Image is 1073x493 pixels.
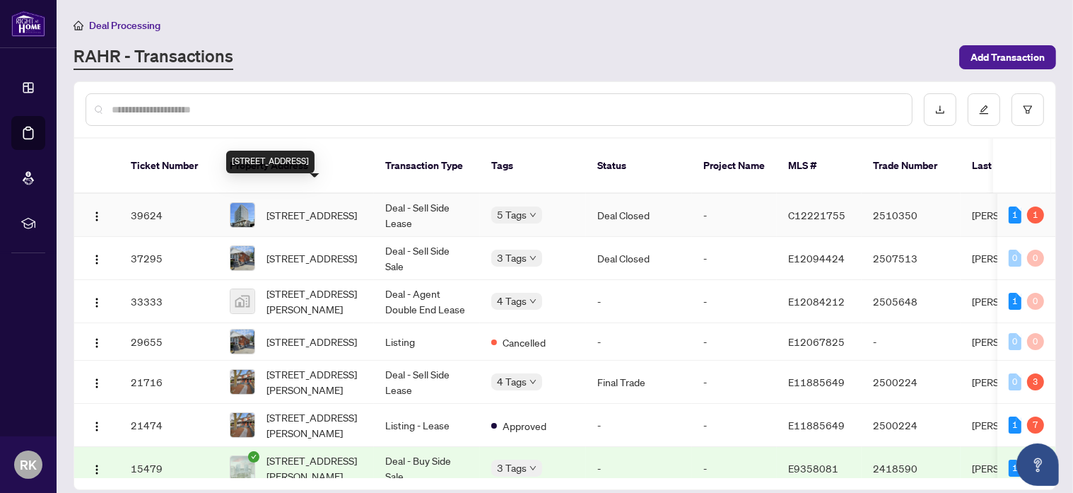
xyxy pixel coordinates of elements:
span: 4 Tags [497,373,527,390]
td: - [692,280,777,323]
td: [PERSON_NAME] [961,447,1067,490]
img: thumbnail-img [230,370,254,394]
button: Logo [86,290,108,313]
img: Logo [91,337,102,349]
img: Logo [91,297,102,308]
td: - [692,404,777,447]
span: filter [1023,105,1033,115]
span: Add Transaction [971,46,1045,69]
img: thumbnail-img [230,289,254,313]
td: 29655 [119,323,218,361]
span: [STREET_ADDRESS][PERSON_NAME] [266,410,363,441]
a: RAHR - Transactions [74,45,233,70]
div: 1 [1009,460,1021,477]
td: 37295 [119,237,218,280]
div: 3 [1027,373,1044,390]
td: 2500224 [862,404,961,447]
span: Deal Processing [89,19,160,32]
td: Deal - Buy Side Sale [374,447,480,490]
span: [STREET_ADDRESS][PERSON_NAME] [266,286,363,317]
span: [STREET_ADDRESS][PERSON_NAME] [266,453,363,484]
button: download [924,93,956,126]
td: [PERSON_NAME] [961,323,1067,361]
th: Tags [480,139,586,194]
td: Final Trade [586,361,692,404]
span: check-circle [248,451,259,463]
td: - [862,323,961,361]
td: Deal - Sell Side Sale [374,237,480,280]
div: 0 [1009,250,1021,267]
td: 39624 [119,194,218,237]
th: MLS # [777,139,862,194]
td: 15479 [119,447,218,490]
td: - [586,323,692,361]
td: Deal - Sell Side Lease [374,194,480,237]
span: down [529,465,536,472]
span: download [935,105,945,115]
span: [STREET_ADDRESS] [266,334,357,349]
span: Cancelled [503,335,546,350]
td: Deal - Agent Double End Lease [374,280,480,323]
td: [PERSON_NAME] [961,404,1067,447]
button: Logo [86,457,108,480]
button: Logo [86,371,108,393]
span: E12094424 [788,252,845,265]
span: edit [979,105,989,115]
button: Logo [86,204,108,226]
img: thumbnail-img [230,413,254,437]
button: Logo [86,330,108,353]
img: thumbnail-img [230,246,254,270]
div: 7 [1027,417,1044,434]
td: [PERSON_NAME] [961,361,1067,404]
span: 3 Tags [497,460,527,476]
td: Listing - Lease [374,404,480,447]
div: [STREET_ADDRESS] [226,151,315,173]
img: Logo [91,421,102,432]
td: 21474 [119,404,218,447]
td: - [692,447,777,490]
td: 2505648 [862,280,961,323]
td: [PERSON_NAME] [961,194,1067,237]
img: Logo [91,254,102,265]
button: Open asap [1016,443,1059,486]
div: 0 [1027,333,1044,350]
td: - [692,323,777,361]
td: 2418590 [862,447,961,490]
img: logo [11,11,45,37]
th: Trade Number [862,139,961,194]
span: down [529,378,536,385]
td: - [692,194,777,237]
span: E11885649 [788,419,845,431]
span: E9358081 [788,462,838,475]
td: Deal - Sell Side Lease [374,361,480,404]
span: [STREET_ADDRESS] [266,207,357,223]
span: RK [20,455,37,475]
div: 1 [1009,207,1021,224]
td: - [692,237,777,280]
div: 1 [1027,207,1044,224]
span: Approved [503,418,546,434]
div: 0 [1027,250,1044,267]
span: [STREET_ADDRESS][PERSON_NAME] [266,366,363,398]
th: Property Address [218,139,374,194]
th: Ticket Number [119,139,218,194]
span: E12067825 [788,335,845,348]
span: E11885649 [788,376,845,388]
span: down [529,298,536,305]
img: thumbnail-img [230,203,254,227]
div: 0 [1009,333,1021,350]
td: 2507513 [862,237,961,280]
span: 5 Tags [497,207,527,223]
td: [PERSON_NAME] [961,237,1067,280]
td: 2500224 [862,361,961,404]
img: Logo [91,464,102,475]
td: [PERSON_NAME] [961,280,1067,323]
div: 0 [1009,373,1021,390]
span: down [529,211,536,219]
span: down [529,255,536,262]
div: 1 [1009,293,1021,310]
span: home [74,21,83,30]
button: Logo [86,414,108,436]
div: 0 [1027,293,1044,310]
span: 3 Tags [497,250,527,266]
